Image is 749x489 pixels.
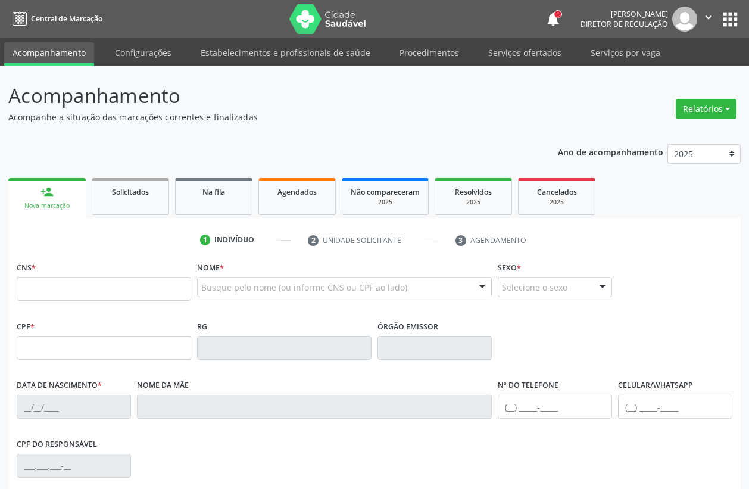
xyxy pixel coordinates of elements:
[112,187,149,197] span: Solicitados
[702,11,715,24] i: 
[4,42,94,66] a: Acompanhamento
[17,435,97,454] label: CPF do responsável
[537,187,577,197] span: Cancelados
[498,258,521,277] label: Sexo
[676,99,736,119] button: Relatórios
[720,9,741,30] button: apps
[17,376,102,395] label: Data de nascimento
[558,144,663,159] p: Ano de acompanhamento
[202,187,225,197] span: Na fila
[697,7,720,32] button: 
[197,317,207,336] label: RG
[582,42,669,63] a: Serviços por vaga
[581,9,668,19] div: [PERSON_NAME]
[618,376,693,395] label: Celular/WhatsApp
[8,81,521,111] p: Acompanhamento
[527,198,586,207] div: 2025
[17,454,131,478] input: ___.___.___-__
[502,281,567,294] span: Selecione o sexo
[17,258,36,277] label: CNS
[455,187,492,197] span: Resolvidos
[17,201,77,210] div: Nova marcação
[545,11,561,27] button: notifications
[498,395,612,419] input: (__) _____-_____
[197,258,224,277] label: Nome
[672,7,697,32] img: img
[351,187,420,197] span: Não compareceram
[40,185,54,198] div: person_add
[137,376,189,395] label: Nome da mãe
[618,395,732,419] input: (__) _____-_____
[201,281,407,294] span: Busque pelo nome (ou informe CNS ou CPF ao lado)
[480,42,570,63] a: Serviços ofertados
[107,42,180,63] a: Configurações
[277,187,317,197] span: Agendados
[391,42,467,63] a: Procedimentos
[17,395,131,419] input: __/__/____
[8,111,521,123] p: Acompanhe a situação das marcações correntes e finalizadas
[192,42,379,63] a: Estabelecimentos e profissionais de saúde
[214,235,254,245] div: Indivíduo
[498,376,558,395] label: Nº do Telefone
[351,198,420,207] div: 2025
[8,9,102,29] a: Central de Marcação
[200,235,211,245] div: 1
[581,19,668,29] span: Diretor de regulação
[31,14,102,24] span: Central de Marcação
[377,317,438,336] label: Órgão emissor
[444,198,503,207] div: 2025
[17,317,35,336] label: CPF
